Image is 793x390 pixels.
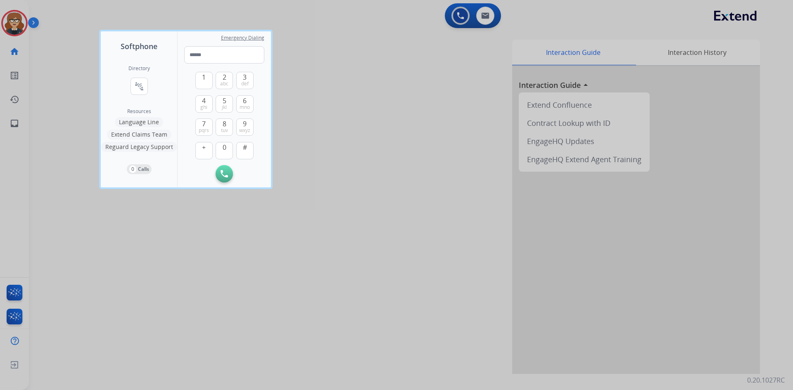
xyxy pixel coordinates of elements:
span: tuv [221,127,228,134]
button: Language Line [115,117,163,127]
span: 8 [223,119,226,129]
button: 9wxyz [236,118,254,136]
span: 3 [243,72,247,82]
span: def [241,80,249,87]
span: + [202,142,206,152]
span: wxyz [239,127,250,134]
span: 9 [243,119,247,129]
mat-icon: connect_without_contact [134,81,144,91]
span: 4 [202,96,206,106]
span: mno [240,104,250,111]
span: 0 [223,142,226,152]
p: 0 [129,165,136,173]
span: ghi [200,104,207,111]
button: 6mno [236,95,254,113]
button: 2abc [216,72,233,89]
span: 1 [202,72,206,82]
span: 6 [243,96,247,106]
span: 5 [223,96,226,106]
button: + [195,142,213,159]
span: abc [220,80,228,87]
button: 3def [236,72,254,89]
button: 4ghi [195,95,213,113]
button: 7pqrs [195,118,213,136]
span: Softphone [121,40,157,52]
span: pqrs [199,127,209,134]
button: Reguard Legacy Support [101,142,177,152]
img: call-button [221,170,228,177]
button: Extend Claims Team [107,130,171,139]
span: jkl [222,104,227,111]
span: # [243,142,247,152]
p: Calls [138,165,149,173]
button: 8tuv [216,118,233,136]
button: 0Calls [127,164,152,174]
button: # [236,142,254,159]
span: Resources [127,108,151,115]
button: 0 [216,142,233,159]
span: 7 [202,119,206,129]
button: 5jkl [216,95,233,113]
span: Emergency Dialing [221,35,264,41]
p: 0.20.1027RC [747,375,785,385]
h2: Directory [128,65,150,72]
span: 2 [223,72,226,82]
button: 1 [195,72,213,89]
